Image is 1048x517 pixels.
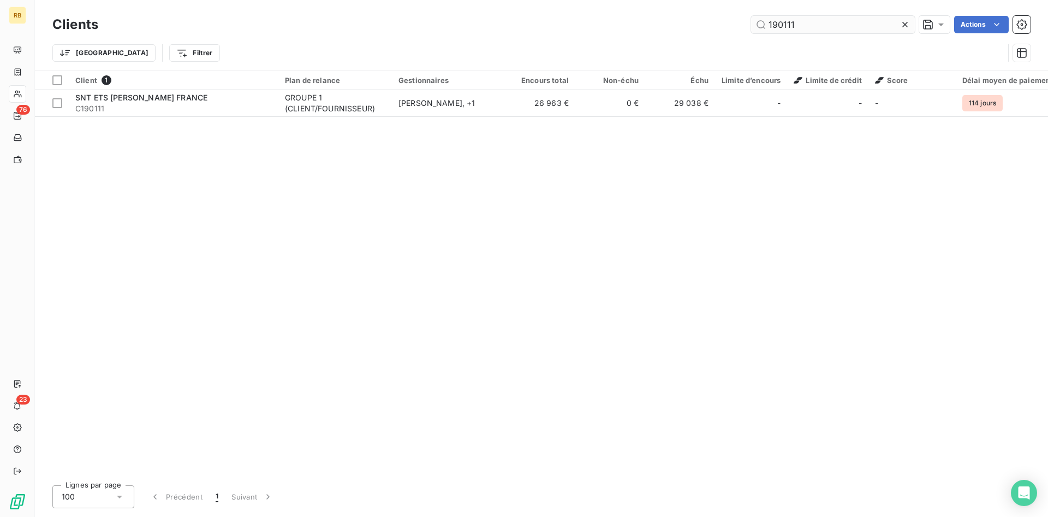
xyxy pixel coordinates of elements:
span: Client [75,76,97,85]
span: 76 [16,105,30,115]
span: Score [875,76,908,85]
div: Open Intercom Messenger [1011,480,1037,506]
div: RB [9,7,26,24]
button: Actions [954,16,1009,33]
span: 1 [216,491,218,502]
input: Rechercher [751,16,915,33]
td: 29 038 € [645,90,715,116]
td: 26 963 € [505,90,575,116]
span: C190111 [75,103,272,114]
img: Logo LeanPay [9,493,26,510]
div: Plan de relance [285,76,385,85]
div: Non-échu [582,76,639,85]
button: [GEOGRAPHIC_DATA] [52,44,156,62]
span: 114 jours [962,95,1003,111]
div: [PERSON_NAME] , + 1 [398,98,499,109]
div: GROUPE 1 (CLIENT/FOURNISSEUR) [285,92,385,114]
button: Suivant [225,485,280,508]
span: Limite de crédit [794,76,861,85]
span: 1 [102,75,111,85]
span: - [875,98,878,108]
h3: Clients [52,15,98,34]
span: SNT ETS [PERSON_NAME] FRANCE [75,93,207,102]
span: - [777,98,781,109]
div: Échu [652,76,708,85]
button: 1 [209,485,225,508]
a: 76 [9,107,26,124]
div: Gestionnaires [398,76,499,85]
td: 0 € [575,90,645,116]
div: Encours total [512,76,569,85]
button: Précédent [143,485,209,508]
div: Limite d’encours [722,76,781,85]
span: 100 [62,491,75,502]
span: 23 [16,395,30,405]
button: Filtrer [169,44,219,62]
span: - [859,98,862,109]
